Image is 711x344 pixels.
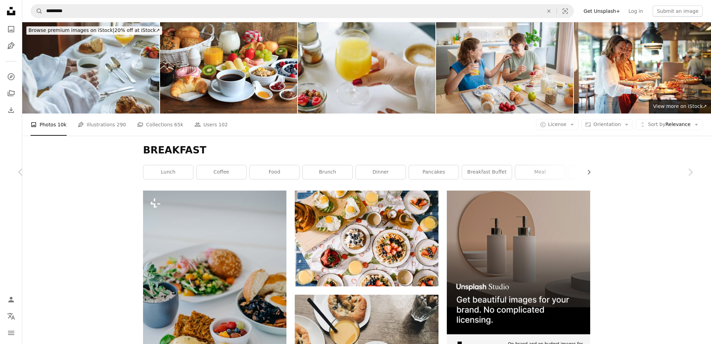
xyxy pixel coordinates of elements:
[436,22,573,114] img: Happy teenage girl and mother having a healthy breakfast
[143,165,193,179] a: lunch
[4,70,18,84] a: Explore
[295,191,438,286] img: round white ceramic plate filled with waffle
[541,5,557,18] button: Clear
[515,165,565,179] a: meal
[298,22,435,114] img: Woman having a relaxing breakfast with coffee, croissants, and fresh fruit
[409,165,459,179] a: pancakes
[356,165,405,179] a: dinner
[636,119,703,130] button: Sort byRelevance
[4,39,18,53] a: Illustrations
[447,191,590,334] img: file-1715714113747-b8b0561c490eimage
[28,27,160,33] span: 20% off at iStock ↗
[137,114,183,136] a: Collections 65k
[557,5,574,18] button: Visual search
[22,22,159,114] img: Woman eating a relaxing hotel room breakfast with coffee, croissants, and fresh fruit
[295,235,438,242] a: round white ceramic plate filled with waffle
[548,121,567,127] span: License
[174,121,183,128] span: 65k
[4,293,18,307] a: Log in / Sign up
[218,121,228,128] span: 102
[583,165,590,179] button: scroll list to the right
[653,6,703,17] button: Submit an image
[581,119,633,130] button: Orientation
[4,309,18,323] button: Language
[22,22,166,39] a: Browse premium images on iStock|20% off at iStock↗
[4,326,18,340] button: Menu
[250,165,299,179] a: food
[648,121,691,128] span: Relevance
[4,86,18,100] a: Collections
[624,6,647,17] a: Log in
[574,22,711,114] img: Diverse Young Women Enjoying Self-Service Restaurant
[579,6,624,17] a: Get Unsplash+
[649,100,711,114] a: View more on iStock↗
[31,4,574,18] form: Find visuals sitewide
[303,165,352,179] a: brunch
[568,165,618,179] a: croissant
[653,103,707,109] span: View more on iStock ↗
[536,119,579,130] button: License
[160,22,297,114] img: Richly laid breakfast table
[143,144,590,157] h1: BREAKFAST
[669,139,711,205] a: Next
[4,103,18,117] a: Download History
[4,22,18,36] a: Photos
[31,5,43,18] button: Search Unsplash
[194,114,228,136] a: Users 102
[143,295,286,301] a: a white table topped with plates of food
[196,165,246,179] a: coffee
[28,27,114,33] span: Browse premium images on iStock |
[462,165,512,179] a: breakfast buffet
[648,121,665,127] span: Sort by
[593,121,621,127] span: Orientation
[117,121,126,128] span: 290
[78,114,126,136] a: Illustrations 290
